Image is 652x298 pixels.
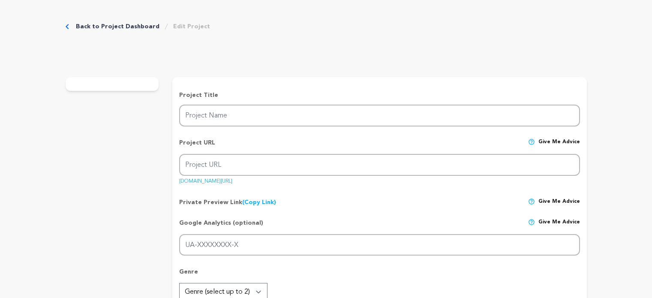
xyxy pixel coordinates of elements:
[179,105,580,126] input: Project Name
[179,234,580,256] input: UA-XXXXXXXX-X
[179,198,276,207] p: Private Preview Link
[179,268,580,283] p: Genre
[528,198,535,205] img: help-circle.svg
[528,219,535,226] img: help-circle.svg
[76,22,159,31] a: Back to Project Dashboard
[179,138,215,154] p: Project URL
[66,22,210,31] div: Breadcrumb
[538,138,580,154] span: Give me advice
[242,199,276,205] a: (Copy Link)
[538,198,580,207] span: Give me advice
[179,91,580,99] p: Project Title
[179,175,232,184] a: [DOMAIN_NAME][URL]
[179,154,580,176] input: Project URL
[179,219,263,234] p: Google Analytics (optional)
[538,219,580,234] span: Give me advice
[528,138,535,145] img: help-circle.svg
[173,22,210,31] a: Edit Project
